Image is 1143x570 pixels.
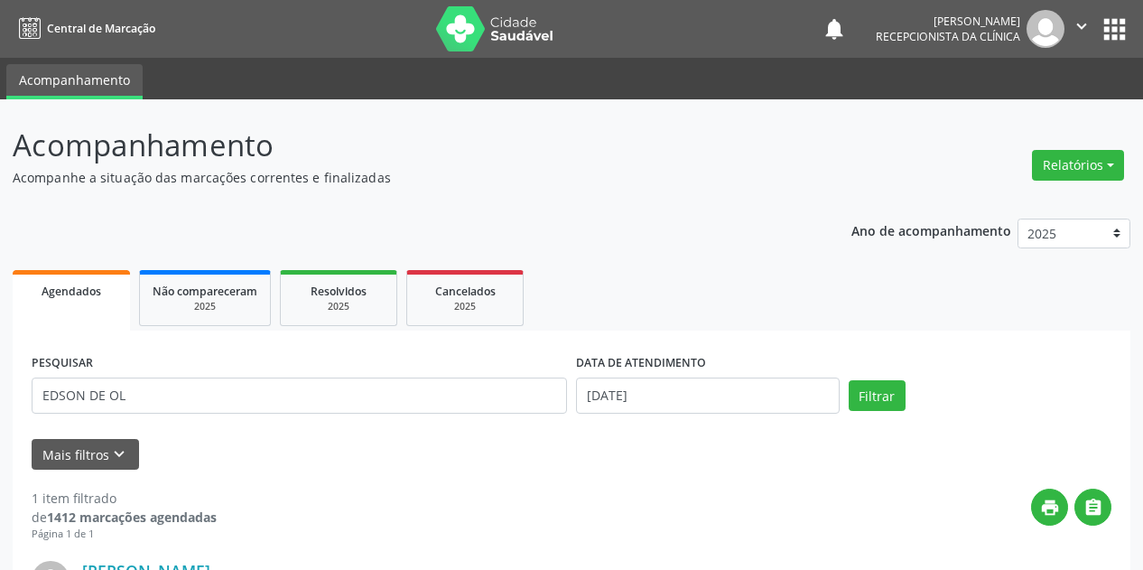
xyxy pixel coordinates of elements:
div: Página 1 de 1 [32,527,217,542]
button: Mais filtroskeyboard_arrow_down [32,439,139,471]
div: 2025 [293,300,384,313]
input: Nome, CNS [32,378,567,414]
p: Acompanhe a situação das marcações correntes e finalizadas [13,168,795,187]
span: Recepcionista da clínica [876,29,1020,44]
p: Ano de acompanhamento [851,219,1011,241]
i:  [1083,498,1103,518]
a: Acompanhamento [6,64,143,99]
button: notifications [822,16,847,42]
button: apps [1099,14,1130,45]
div: 1 item filtrado [32,489,217,508]
button: print [1031,489,1068,526]
input: Selecione um intervalo [576,378,840,414]
label: PESQUISAR [32,350,93,378]
img: img [1027,10,1064,48]
span: Resolvidos [311,284,367,299]
i:  [1072,16,1092,36]
p: Acompanhamento [13,123,795,168]
label: DATA DE ATENDIMENTO [576,350,706,378]
span: Cancelados [435,284,496,299]
i: keyboard_arrow_down [109,444,129,464]
span: Central de Marcação [47,21,155,36]
button: Filtrar [849,380,906,411]
button:  [1064,10,1099,48]
button:  [1074,489,1111,526]
div: [PERSON_NAME] [876,14,1020,29]
button: Relatórios [1032,150,1124,181]
div: 2025 [153,300,257,313]
div: 2025 [420,300,510,313]
strong: 1412 marcações agendadas [47,509,217,526]
i: print [1040,498,1060,518]
div: de [32,508,217,527]
span: Não compareceram [153,284,257,299]
a: Central de Marcação [13,14,155,43]
span: Agendados [42,284,101,299]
